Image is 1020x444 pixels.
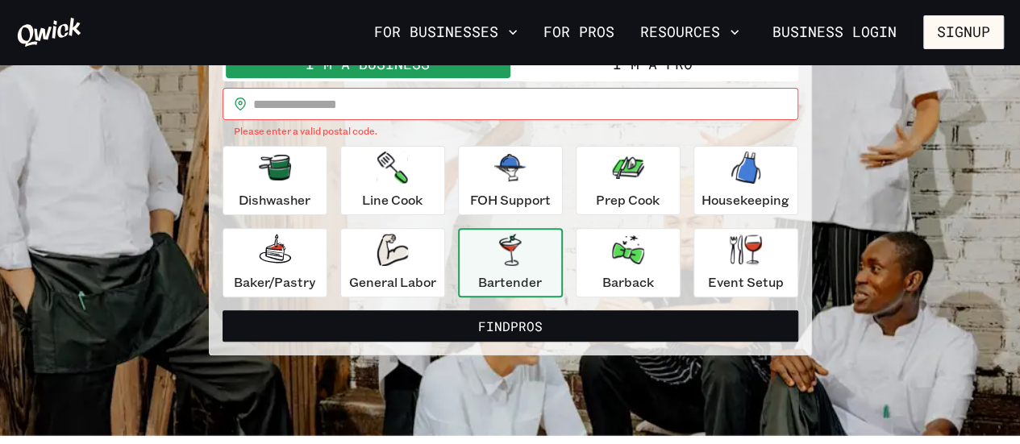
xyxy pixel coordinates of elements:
[693,228,798,297] button: Event Setup
[234,123,787,139] p: Please enter a valid postal code.
[234,272,315,292] p: Baker/Pastry
[602,272,654,292] p: Barback
[702,190,789,210] p: Housekeeping
[596,190,660,210] p: Prep Cook
[223,310,798,342] button: FindPros
[478,272,542,292] p: Bartender
[340,146,445,215] button: Line Cook
[340,228,445,297] button: General Labor
[537,19,621,46] a: For Pros
[368,19,524,46] button: For Businesses
[362,190,423,210] p: Line Cook
[239,190,310,210] p: Dishwasher
[708,272,784,292] p: Event Setup
[223,146,327,215] button: Dishwasher
[576,146,681,215] button: Prep Cook
[634,19,746,46] button: Resources
[458,228,563,297] button: Bartender
[470,190,551,210] p: FOH Support
[349,272,436,292] p: General Labor
[223,228,327,297] button: Baker/Pastry
[693,146,798,215] button: Housekeeping
[576,228,681,297] button: Barback
[759,15,910,49] a: Business Login
[458,146,563,215] button: FOH Support
[923,15,1004,49] button: Signup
